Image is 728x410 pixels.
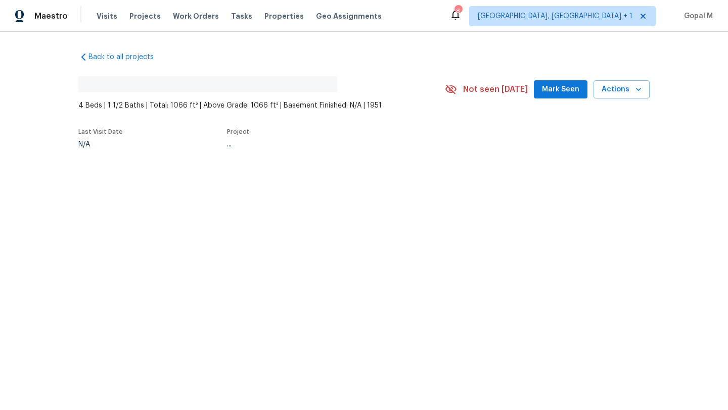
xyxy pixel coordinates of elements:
[227,141,421,148] div: ...
[316,11,382,21] span: Geo Assignments
[129,11,161,21] span: Projects
[78,129,123,135] span: Last Visit Date
[173,11,219,21] span: Work Orders
[454,6,462,16] div: 8
[78,100,445,111] span: 4 Beds | 1 1/2 Baths | Total: 1066 ft² | Above Grade: 1066 ft² | Basement Finished: N/A | 1951
[78,141,123,148] div: N/A
[78,52,175,62] a: Back to all projects
[534,80,587,99] button: Mark Seen
[264,11,304,21] span: Properties
[594,80,650,99] button: Actions
[227,129,249,135] span: Project
[34,11,68,21] span: Maestro
[680,11,713,21] span: Gopal M
[463,84,528,94] span: Not seen [DATE]
[602,83,642,96] span: Actions
[97,11,117,21] span: Visits
[542,83,579,96] span: Mark Seen
[231,13,252,20] span: Tasks
[478,11,632,21] span: [GEOGRAPHIC_DATA], [GEOGRAPHIC_DATA] + 1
